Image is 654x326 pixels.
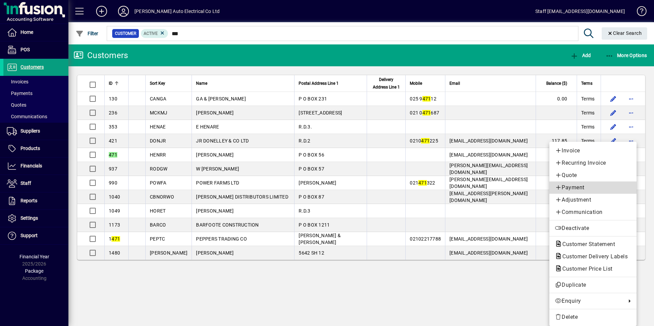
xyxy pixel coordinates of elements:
[555,159,631,167] span: Recurring Invoice
[555,253,631,260] span: Customer Delivery Labels
[555,171,631,179] span: Quote
[555,266,616,272] span: Customer Price List
[555,196,631,204] span: Adjustment
[555,241,618,247] span: Customer Statement
[555,281,631,289] span: Duplicate
[555,297,623,305] span: Enquiry
[555,313,631,321] span: Delete
[549,222,637,234] button: Deactivate customer
[555,147,631,155] span: Invoice
[555,184,631,192] span: Payment
[555,208,631,216] span: Communication
[555,224,631,232] span: Deactivate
